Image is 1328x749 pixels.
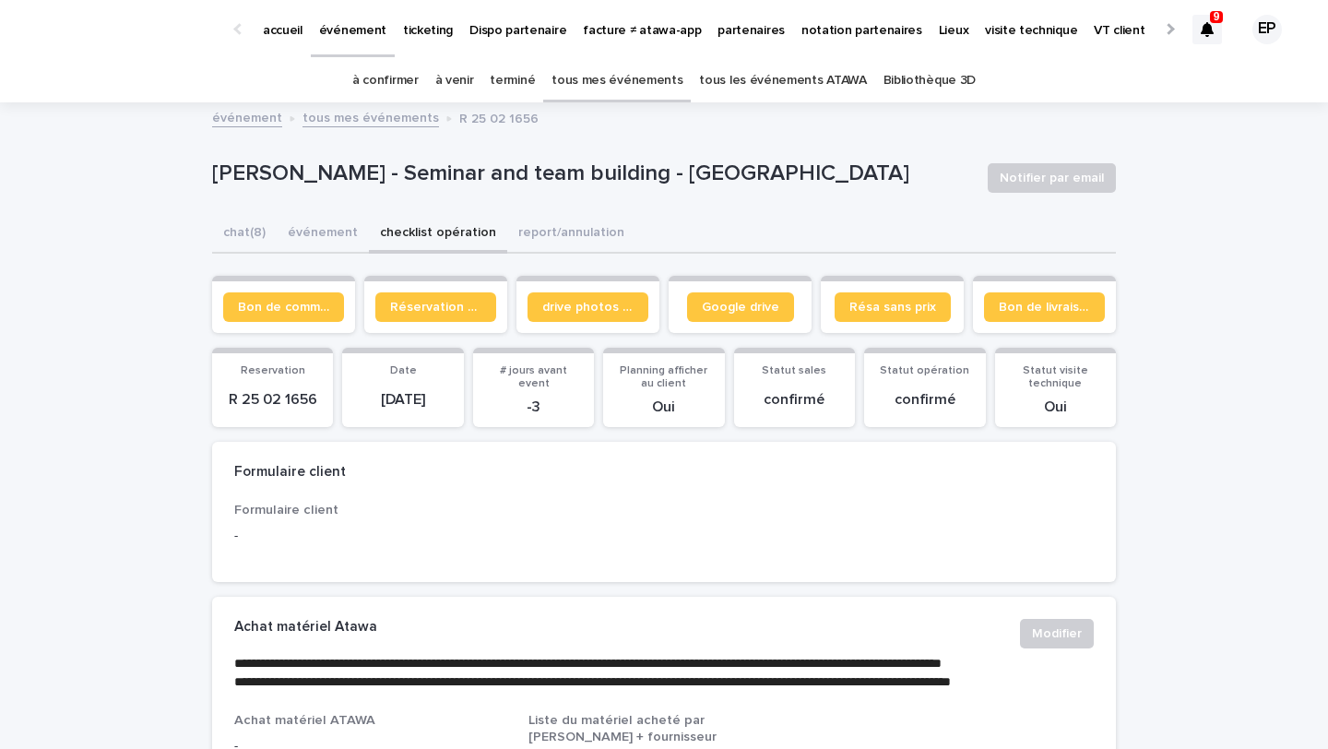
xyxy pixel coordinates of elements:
[762,365,826,376] span: Statut sales
[234,504,338,517] span: Formulaire client
[1214,10,1220,23] p: 9
[984,292,1105,322] a: Bon de livraison
[1000,169,1104,187] span: Notifier par email
[375,292,496,322] a: Réservation client
[490,59,535,102] a: terminé
[1023,365,1088,389] span: Statut visite technique
[302,106,439,127] a: tous mes événements
[745,391,844,409] p: confirmé
[234,714,375,727] span: Achat matériel ATAWA
[277,215,369,254] button: événement
[988,163,1116,193] button: Notifier par email
[500,365,567,389] span: # jours avant event
[620,365,707,389] span: Planning afficher au client
[1252,15,1282,44] div: EP
[702,301,779,314] span: Google drive
[875,391,974,409] p: confirmé
[1192,15,1222,44] div: 9
[234,619,377,636] h2: Achat matériel Atawa
[390,301,481,314] span: Réservation client
[999,301,1090,314] span: Bon de livraison
[699,59,866,102] a: tous les événements ATAWA
[212,160,973,187] p: [PERSON_NAME] - Seminar and team building - [GEOGRAPHIC_DATA]
[353,391,452,409] p: [DATE]
[849,301,936,314] span: Résa sans prix
[542,301,634,314] span: drive photos coordinateur
[1032,624,1082,643] span: Modifier
[459,107,539,127] p: R 25 02 1656
[241,365,305,376] span: Reservation
[528,292,648,322] a: drive photos coordinateur
[234,527,506,546] p: -
[484,398,583,416] p: -3
[212,106,282,127] a: événement
[687,292,794,322] a: Google drive
[1020,619,1094,648] button: Modifier
[212,215,277,254] button: chat (8)
[1006,398,1105,416] p: Oui
[551,59,682,102] a: tous mes événements
[835,292,951,322] a: Résa sans prix
[880,365,969,376] span: Statut opération
[528,714,717,743] span: Liste du matériel acheté par [PERSON_NAME] + fournisseur
[238,301,329,314] span: Bon de commande
[37,11,216,48] img: Ls34BcGeRexTGTNfXpUC
[223,391,322,409] p: R 25 02 1656
[507,215,635,254] button: report/annulation
[614,398,713,416] p: Oui
[352,59,419,102] a: à confirmer
[435,59,474,102] a: à venir
[369,215,507,254] button: checklist opération
[390,365,417,376] span: Date
[223,292,344,322] a: Bon de commande
[234,464,346,481] h2: Formulaire client
[883,59,976,102] a: Bibliothèque 3D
